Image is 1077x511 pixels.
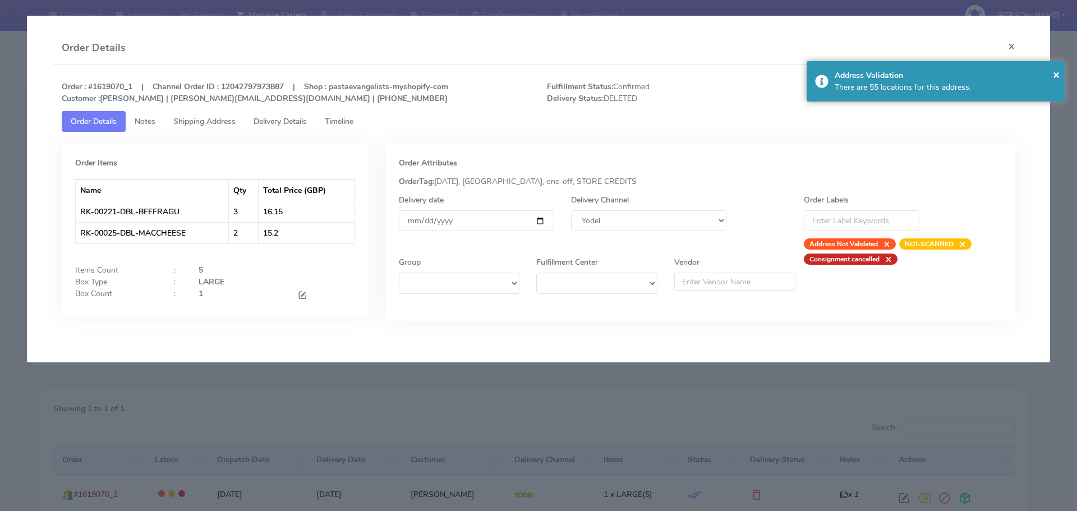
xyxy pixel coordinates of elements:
[76,222,229,243] td: RK-00025-DBL-MACCHEESE
[999,31,1024,61] button: Close
[399,176,434,187] strong: OrderTag:
[878,238,890,250] span: ×
[674,273,795,291] input: Enter Vendor Name
[880,254,892,265] span: ×
[399,194,444,206] label: Delivery date
[76,201,229,222] td: RK-00221-DBL-BEEFRAGU
[954,238,966,250] span: ×
[67,264,165,276] div: Items Count
[804,210,919,231] input: Enter Label Keywords
[71,116,117,127] span: Order Details
[67,288,165,303] div: Box Count
[173,116,236,127] span: Shipping Address
[325,116,353,127] span: Timeline
[399,158,457,168] strong: Order Attributes
[905,240,954,248] strong: NOT-SCANNED
[547,93,604,104] strong: Delivery Status:
[199,288,203,299] strong: 1
[76,179,229,201] th: Name
[674,256,699,268] label: Vendor
[165,264,190,276] div: :
[809,255,880,264] strong: Consignment cancelled
[135,116,155,127] span: Notes
[399,256,421,268] label: Group
[229,201,259,222] td: 3
[547,81,613,92] strong: Fulfillment Status:
[67,276,165,288] div: Box Type
[199,277,224,287] strong: LARGE
[536,256,598,268] label: Fulfillment Center
[835,70,1057,81] div: Address Validation
[809,240,878,248] strong: Address Not Validated
[62,111,1016,132] ul: Tabs
[835,81,1057,93] div: There are 55 locations for this address.
[1053,67,1060,82] span: ×
[254,116,307,127] span: Delivery Details
[804,194,849,206] label: Order Labels
[62,93,100,104] strong: Customer :
[390,176,1011,187] div: [DATE], [GEOGRAPHIC_DATA], one-off, STORE CREDITS
[229,222,259,243] td: 2
[259,201,355,222] td: 16.15
[538,81,781,104] span: Confirmed DELETED
[62,81,448,104] strong: Order : #1619070_1 | Channel Order ID : 12042797973887 | Shop : pastaevangelists-myshopify-com [P...
[259,179,355,201] th: Total Price (GBP)
[199,265,203,275] strong: 5
[62,40,126,56] h4: Order Details
[165,276,190,288] div: :
[165,288,190,303] div: :
[229,179,259,201] th: Qty
[75,158,117,168] strong: Order Items
[1053,66,1060,83] button: Close
[259,222,355,243] td: 15.2
[571,194,629,206] label: Delivery Channel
